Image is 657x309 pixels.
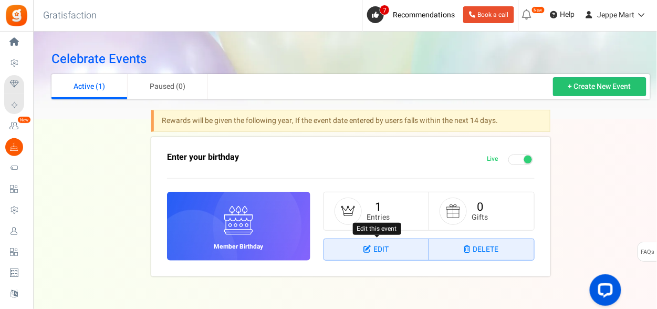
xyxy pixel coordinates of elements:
[429,239,534,260] a: Delete
[558,9,575,20] span: Help
[380,5,390,15] span: 7
[487,154,498,163] span: Live
[367,6,459,23] a: 7 Recommendations
[51,53,650,66] h2: Celebrate Events
[5,4,28,27] img: Gratisfaction
[553,77,646,96] a: + Create New Event
[376,199,382,215] a: 1
[546,6,579,23] a: Help
[463,6,514,23] a: Book a call
[598,9,635,20] span: Jeppe Mart
[167,153,461,162] h3: Enter your birthday
[393,9,455,20] span: Recommendations
[128,74,208,99] a: Paused (0)
[206,243,271,250] h6: Member Birthday
[367,213,390,221] small: Entries
[641,242,655,262] span: FAQs
[4,117,28,135] a: New
[477,199,483,215] a: 0
[472,213,488,221] small: Gifts
[51,74,128,99] a: Active (1)
[324,239,429,260] a: Edit
[17,116,31,123] em: New
[353,223,401,235] div: Edit this event
[531,6,545,14] em: New
[32,5,108,26] h3: Gratisfaction
[151,110,550,132] div: Rewards will be given the following year, If the event date entered by users falls within the nex...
